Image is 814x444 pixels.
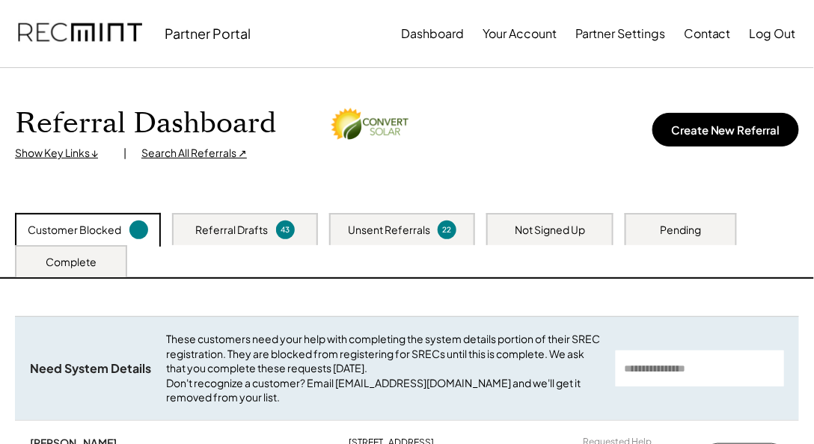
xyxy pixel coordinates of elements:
div: Search All Referrals ↗ [141,146,247,161]
button: Contact [684,19,731,49]
button: Create New Referral [652,113,799,147]
button: Your Account [483,19,557,49]
div: 43 [278,224,293,235]
div: These customers need your help with completing the system details portion of their SREC registrat... [166,332,601,405]
div: Not Signed Up [515,223,585,238]
button: Partner Settings [575,19,665,49]
button: Dashboard [401,19,464,49]
div: Show Key Links ↓ [15,146,108,161]
div: Pending [661,223,702,238]
div: Referral Drafts [196,223,269,238]
div: 22 [440,224,454,235]
h1: Referral Dashboard [15,106,276,141]
div: | [123,146,126,161]
div: Need System Details [30,361,151,377]
div: Unsent Referrals [348,223,430,238]
button: Log Out [750,19,796,49]
div: Customer Blocked [28,223,122,238]
img: recmint-logotype%403x.png [18,8,142,59]
div: Partner Portal [165,25,251,42]
img: convert-solar.png [328,105,411,142]
div: Complete [46,255,97,270]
